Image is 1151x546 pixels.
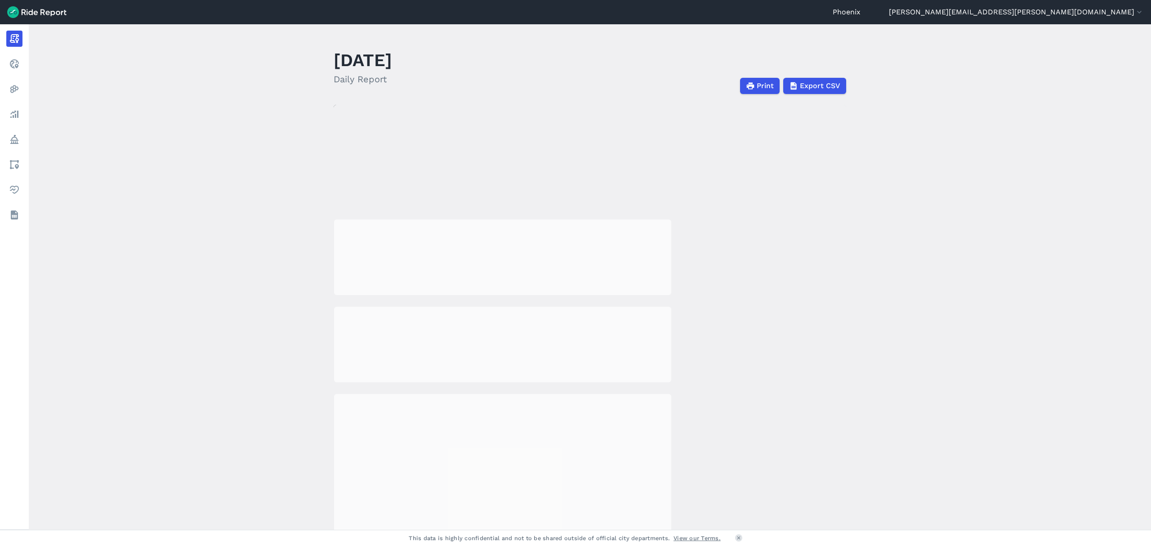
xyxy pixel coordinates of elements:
span: Export CSV [800,81,840,91]
a: Phoenix [833,7,861,18]
a: Realtime [6,56,22,72]
h1: [DATE] [334,48,392,72]
div: loading [334,307,671,382]
button: [PERSON_NAME][EMAIL_ADDRESS][PERSON_NAME][DOMAIN_NAME] [889,7,1144,18]
a: Heatmaps [6,81,22,97]
a: Policy [6,131,22,148]
button: Export CSV [783,78,846,94]
a: Health [6,182,22,198]
img: Ride Report [7,6,67,18]
a: Analyze [6,106,22,122]
a: Areas [6,157,22,173]
a: Datasets [6,207,22,223]
a: View our Terms. [674,534,721,542]
h2: Daily Report [334,72,392,86]
button: Print [740,78,780,94]
div: loading [334,219,671,295]
a: Report [6,31,22,47]
span: Print [757,81,774,91]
